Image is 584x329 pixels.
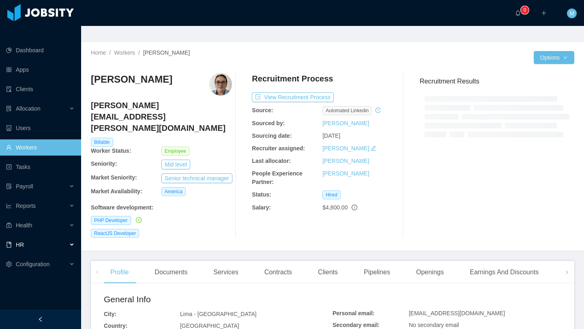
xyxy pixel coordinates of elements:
[91,188,142,194] b: Market Availability:
[91,160,117,167] b: Seniority:
[311,261,344,284] div: Clients
[6,222,12,228] i: icon: medicine-box
[134,217,142,223] a: icon: check-circle
[104,323,127,329] b: Country:
[322,170,369,177] a: [PERSON_NAME]
[16,105,41,112] span: Allocation
[6,120,75,136] a: icon: robotUsers
[252,132,292,139] b: Sourcing date:
[109,49,111,56] span: /
[161,160,190,169] button: Mid level
[6,261,12,267] i: icon: setting
[258,261,298,284] div: Contracts
[333,322,380,328] b: Secondary email:
[333,310,375,316] b: Personal email:
[16,203,36,209] span: Reports
[371,145,376,151] i: icon: edit
[16,183,33,190] span: Payroll
[322,132,340,139] span: [DATE]
[6,203,12,209] i: icon: line-chart
[569,9,574,18] span: M
[16,241,24,248] span: HR
[143,49,190,56] span: [PERSON_NAME]
[409,322,459,328] span: No secondary email
[91,49,106,56] a: Home
[534,51,574,64] button: Optionsicon: down
[6,81,75,97] a: icon: auditClients
[322,145,369,152] a: [PERSON_NAME]
[104,311,116,317] b: City:
[409,310,505,316] span: [EMAIL_ADDRESS][DOMAIN_NAME]
[252,158,291,164] b: Last allocator:
[38,316,43,322] i: icon: left
[95,270,99,274] i: icon: left
[161,187,186,196] span: America
[463,261,545,284] div: Earnings And Discounts
[136,217,142,223] i: icon: check-circle
[91,204,153,211] b: Software development :
[252,170,303,185] b: People Experience Partner:
[375,107,381,113] i: icon: history
[209,73,232,96] img: c8ff6760-2d84-11ea-b130-312fb9714678_67d9916660f5c-400w.png
[6,184,12,189] i: icon: file-protect
[565,270,569,274] i: icon: right
[16,222,32,229] span: Health
[252,107,273,113] b: Source:
[180,311,257,317] span: Lima - [GEOGRAPHIC_DATA]
[252,120,285,126] b: Sourced by:
[6,242,12,248] i: icon: book
[6,139,75,156] a: icon: userWorkers
[322,158,369,164] a: [PERSON_NAME]
[252,191,271,198] b: Status:
[91,216,131,225] span: PHP Developer
[148,261,194,284] div: Documents
[91,138,113,147] span: Billable
[91,174,137,181] b: Market Seniority:
[6,42,75,58] a: icon: pie-chartDashboard
[91,100,232,134] h4: [PERSON_NAME][EMAIL_ADDRESS][PERSON_NAME][DOMAIN_NAME]
[91,73,172,86] h3: [PERSON_NAME]
[104,293,333,306] h2: General Info
[207,261,245,284] div: Services
[252,204,271,211] b: Salary:
[252,94,334,100] a: icon: exportView Recruitment Process
[6,106,12,111] i: icon: solution
[357,261,397,284] div: Pipelines
[161,147,189,156] span: Employee
[252,73,333,84] h4: Recruitment Process
[6,159,75,175] a: icon: profileTasks
[6,62,75,78] a: icon: appstoreApps
[114,49,135,56] a: Workers
[410,261,451,284] div: Openings
[352,205,357,210] span: info-circle
[420,76,574,86] h3: Recruitment Results
[252,92,334,102] button: icon: exportView Recruitment Process
[16,261,49,267] span: Configuration
[322,106,372,115] span: automated linkedin
[322,120,369,126] a: [PERSON_NAME]
[161,173,232,183] button: Senior technical manager
[104,261,135,284] div: Profile
[91,147,131,154] b: Worker Status:
[322,190,341,199] span: Hired
[322,204,348,211] span: $4,800.00
[138,49,140,56] span: /
[180,323,239,329] span: [GEOGRAPHIC_DATA]
[252,145,305,152] b: Recruiter assigned:
[91,229,139,238] span: ReactJS Developer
